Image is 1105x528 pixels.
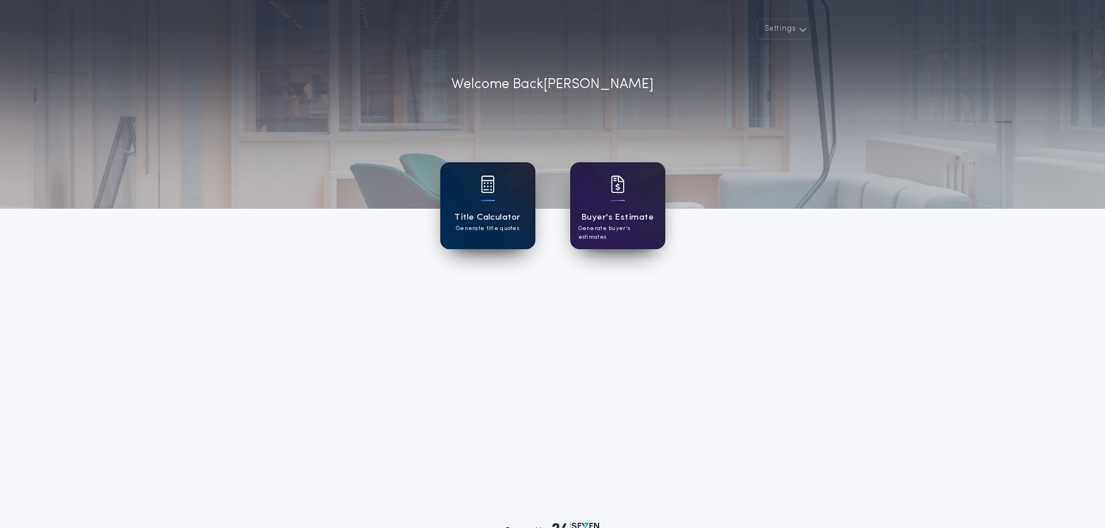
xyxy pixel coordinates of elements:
[578,224,657,242] p: Generate buyer's estimates
[454,211,520,224] h1: Title Calculator
[481,176,495,193] img: card icon
[451,74,654,95] p: Welcome Back [PERSON_NAME]
[456,224,519,233] p: Generate title quotes
[581,211,654,224] h1: Buyer's Estimate
[570,162,665,249] a: card iconBuyer's EstimateGenerate buyer's estimates
[757,19,811,39] button: Settings
[440,162,535,249] a: card iconTitle CalculatorGenerate title quotes
[611,176,625,193] img: card icon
